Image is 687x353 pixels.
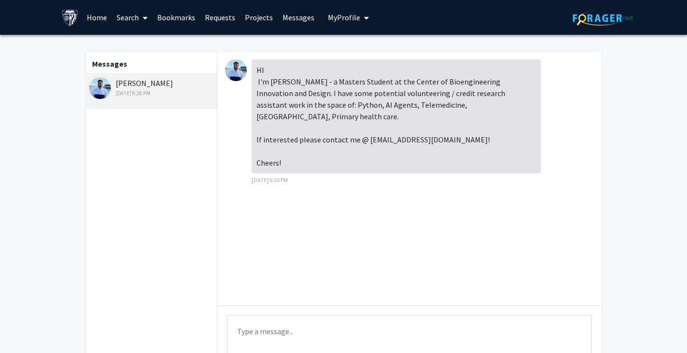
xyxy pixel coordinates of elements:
[252,59,541,173] div: HI I'm [PERSON_NAME] - a Masters Student at the Center of Bioengineering Innovation and Design. I...
[328,13,360,22] span: My Profile
[278,0,319,34] a: Messages
[62,9,79,26] img: Johns Hopkins University Logo
[82,0,112,34] a: Home
[89,77,215,98] div: [PERSON_NAME]
[89,77,111,99] img: Jay Tailor
[573,11,633,26] img: ForagerOne Logo
[225,59,247,81] img: Jay Tailor
[152,0,200,34] a: Bookmarks
[7,310,41,346] iframe: Chat
[112,0,152,34] a: Search
[200,0,240,34] a: Requests
[89,89,215,98] div: [DATE] 6:26 PM
[252,176,288,184] span: [DATE] 6:26 PM
[240,0,278,34] a: Projects
[92,59,127,69] b: Messages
